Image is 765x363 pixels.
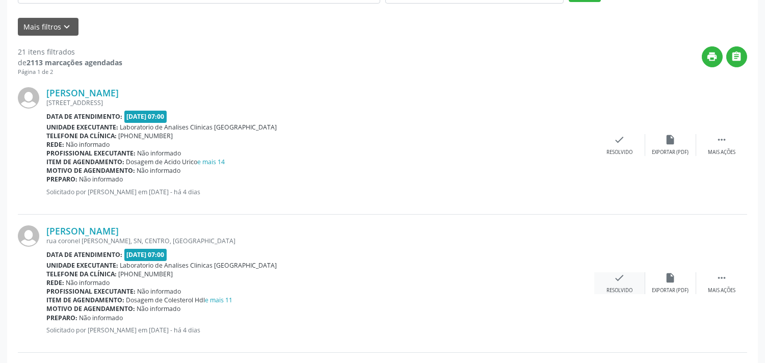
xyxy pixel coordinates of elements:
[138,149,181,158] span: Não informado
[18,225,39,247] img: img
[46,140,64,149] b: Rede:
[27,58,122,67] strong: 2113 marcações agendadas
[606,287,632,294] div: Resolvido
[198,158,225,166] a: e mais 14
[614,272,625,283] i: check
[126,296,233,304] span: Dosagem de Colesterol Hdl
[652,149,689,156] div: Exportar (PDF)
[119,132,173,140] span: [PHONE_NUMBER]
[18,87,39,109] img: img
[18,46,122,57] div: 21 itens filtrados
[731,51,743,62] i: 
[726,46,747,67] button: 
[46,287,136,296] b: Profissional executante:
[46,112,122,121] b: Data de atendimento:
[606,149,632,156] div: Resolvido
[18,57,122,68] div: de
[665,272,676,283] i: insert_drive_file
[46,166,135,175] b: Motivo de agendamento:
[46,278,64,287] b: Rede:
[120,123,277,132] span: Laboratorio de Analises Clinicas [GEOGRAPHIC_DATA]
[46,225,119,237] a: [PERSON_NAME]
[18,68,122,76] div: Página 1 de 2
[716,272,727,283] i: 
[126,158,225,166] span: Dosagem de Acido Urico
[46,250,122,259] b: Data de atendimento:
[46,188,594,196] p: Solicitado por [PERSON_NAME] em [DATE] - há 4 dias
[708,287,735,294] div: Mais ações
[80,314,123,322] span: Não informado
[707,51,718,62] i: print
[66,278,110,287] span: Não informado
[62,21,73,33] i: keyboard_arrow_down
[119,270,173,278] span: [PHONE_NUMBER]
[46,175,77,184] b: Preparo:
[46,296,124,304] b: Item de agendamento:
[665,134,676,145] i: insert_drive_file
[702,46,723,67] button: print
[66,140,110,149] span: Não informado
[716,134,727,145] i: 
[614,134,625,145] i: check
[46,132,117,140] b: Telefone da clínica:
[120,261,277,270] span: Laboratorio de Analises Clinicas [GEOGRAPHIC_DATA]
[46,149,136,158] b: Profissional executante:
[124,111,167,122] span: [DATE] 07:00
[138,287,181,296] span: Não informado
[124,249,167,261] span: [DATE] 07:00
[46,158,124,166] b: Item de agendamento:
[46,270,117,278] b: Telefone da clínica:
[652,287,689,294] div: Exportar (PDF)
[137,166,181,175] span: Não informado
[46,304,135,313] b: Motivo de agendamento:
[205,296,233,304] a: e mais 11
[46,123,118,132] b: Unidade executante:
[46,87,119,98] a: [PERSON_NAME]
[18,18,78,36] button: Mais filtroskeyboard_arrow_down
[46,326,594,334] p: Solicitado por [PERSON_NAME] em [DATE] - há 4 dias
[46,314,77,322] b: Preparo:
[137,304,181,313] span: Não informado
[46,237,594,245] div: rua coronel [PERSON_NAME], SN, CENTRO, [GEOGRAPHIC_DATA]
[46,261,118,270] b: Unidade executante:
[46,98,594,107] div: [STREET_ADDRESS]
[708,149,735,156] div: Mais ações
[80,175,123,184] span: Não informado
